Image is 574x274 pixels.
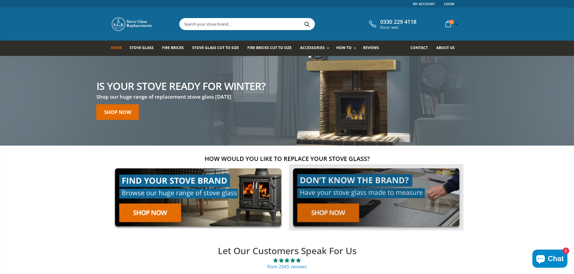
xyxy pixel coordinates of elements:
span: Home [111,45,122,50]
a: About us [436,41,459,56]
span: Contact [410,45,428,50]
span: Fire Bricks [162,45,184,50]
span: (local rate) [380,25,416,29]
span: Stove Glass Cut To Size [192,45,239,50]
a: Fire Bricks [162,41,188,56]
h2: Let Our Customers Speak For Us [109,245,466,257]
a: Contact [410,41,432,56]
h2: Is your stove ready for winter? [96,81,265,91]
span: 0330 229 4118 [380,19,416,25]
img: find-your-brand-cta_9b334d5d-5c94-48ed-825f-d7972bbdebd0.jpg [111,164,285,231]
span: 0 [449,20,454,24]
img: Stove Glass Replacement [111,17,153,32]
span: Fire Bricks Cut To Size [247,45,292,50]
a: 4.89 stars from 2045 reviews [109,257,466,270]
h3: Shop our huge range of replacement stove glass [DATE] [96,93,265,100]
a: Reviews [363,41,384,56]
span: Stove Glass [130,45,154,50]
a: Accessories [300,41,332,56]
a: Home [111,41,127,56]
a: from 2045 reviews [267,263,307,269]
a: 0 [443,18,459,30]
a: Stove Glass [130,41,158,56]
span: About us [436,45,455,50]
inbox-online-store-chat: Shopify online store chat [531,250,569,269]
a: 0330 229 4118 (local rate) [368,19,416,29]
a: Shop now [96,104,139,120]
a: Fire Bricks Cut To Size [247,41,296,56]
a: How To [336,41,359,56]
a: Stove Glass Cut To Size [192,41,243,56]
input: Search your stove brand... [180,18,382,30]
button: Search [300,18,314,30]
h2: How would you like to replace your stove glass? [111,155,463,163]
span: Reviews [363,45,379,50]
span: Accessories [300,45,325,50]
span: 4.89 stars [109,257,466,263]
span: How To [336,45,352,50]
